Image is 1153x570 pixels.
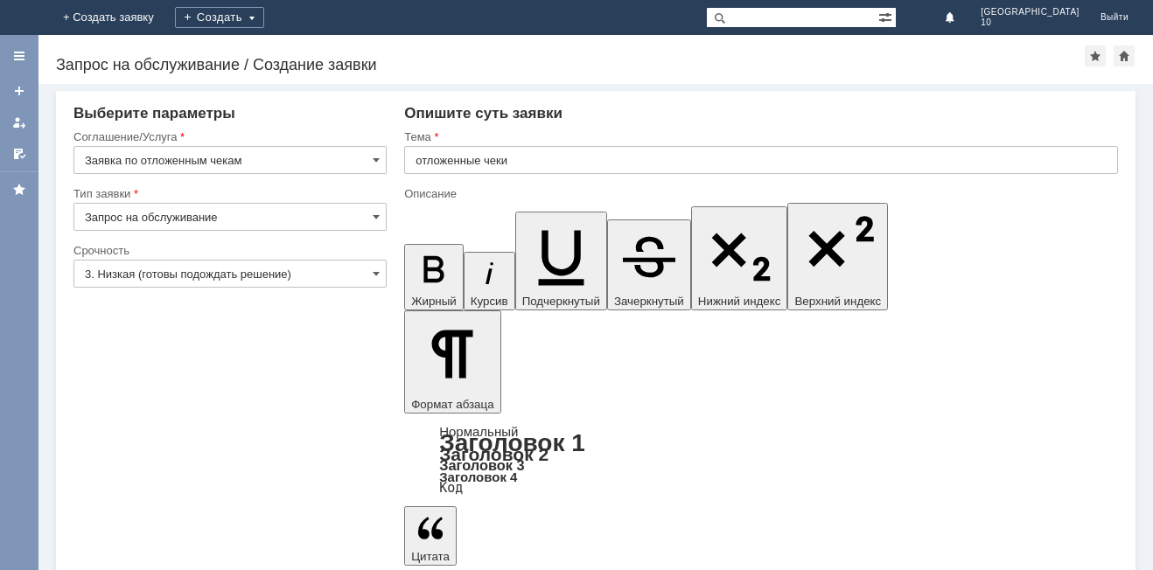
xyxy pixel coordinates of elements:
[878,8,896,24] span: Расширенный поиск
[56,56,1085,73] div: Запрос на обслуживание / Создание заявки
[411,550,450,563] span: Цитата
[411,295,457,308] span: Жирный
[404,426,1118,494] div: Формат абзаца
[439,469,517,484] a: Заголовок 4
[73,131,383,142] div: Соглашение/Услуга
[411,398,493,411] span: Формат абзаца
[698,295,781,308] span: Нижний индекс
[5,140,33,168] a: Мои согласования
[175,7,264,28] div: Создать
[1114,45,1135,66] div: Сделать домашней страницей
[439,480,463,496] a: Код
[73,245,383,256] div: Срочность
[794,295,881,308] span: Верхний индекс
[5,108,33,136] a: Мои заявки
[404,131,1115,142] div: Тема
[515,212,607,310] button: Подчеркнутый
[471,295,508,308] span: Курсив
[439,457,524,473] a: Заголовок 3
[404,188,1115,199] div: Описание
[439,424,518,439] a: Нормальный
[522,295,600,308] span: Подчеркнутый
[439,429,585,456] a: Заголовок 1
[981,17,1080,28] span: 10
[404,244,464,310] button: Жирный
[607,219,691,310] button: Зачеркнутый
[787,203,888,310] button: Верхний индекс
[614,295,684,308] span: Зачеркнутый
[439,444,549,464] a: Заголовок 2
[691,206,788,310] button: Нижний индекс
[5,77,33,105] a: Создать заявку
[73,105,235,122] span: Выберите параметры
[73,188,383,199] div: Тип заявки
[981,7,1080,17] span: [GEOGRAPHIC_DATA]
[404,506,457,566] button: Цитата
[464,252,515,310] button: Курсив
[1085,45,1106,66] div: Добавить в избранное
[404,310,500,414] button: Формат абзаца
[404,105,563,122] span: Опишите суть заявки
